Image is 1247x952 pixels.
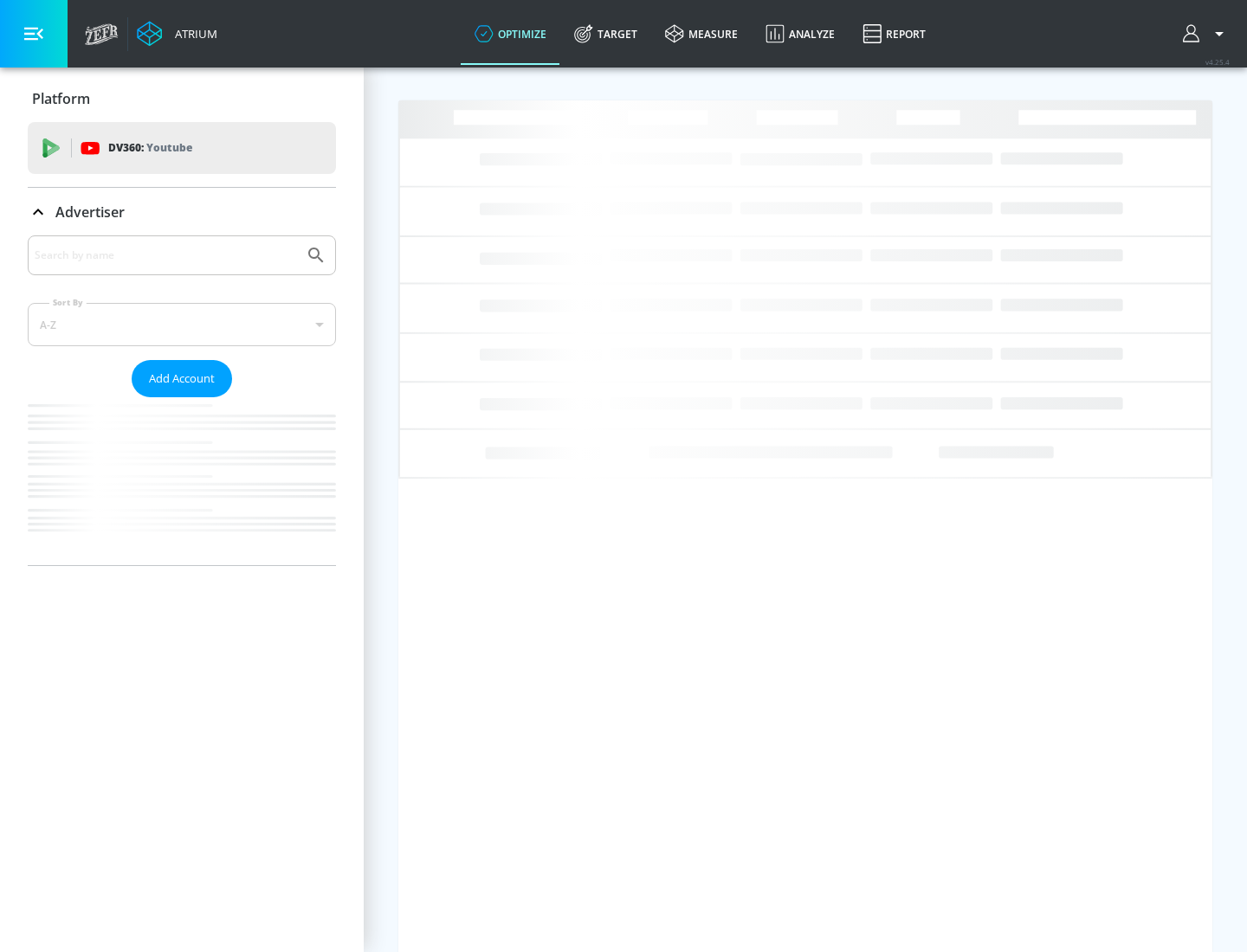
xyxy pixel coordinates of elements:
span: v 4.25.4 [1205,57,1230,67]
div: Advertiser [28,188,336,236]
p: Platform [32,89,90,108]
a: Report [849,3,940,65]
div: Platform [28,74,336,123]
a: Analyze [752,3,849,65]
p: Advertiser [55,203,125,222]
p: Youtube [146,138,192,157]
span: Add Account [149,369,215,389]
nav: list of Advertiser [28,397,336,565]
a: optimize [461,3,560,65]
div: A-Z [28,303,336,346]
p: DV360: [108,138,192,158]
a: Atrium [137,21,217,47]
div: Advertiser [28,235,336,565]
input: Search by name [35,244,297,267]
label: Sort By [49,297,87,308]
a: measure [651,3,752,65]
div: Atrium [168,26,217,42]
div: DV360: Youtube [28,122,336,174]
button: Add Account [132,360,232,397]
a: Target [560,3,651,65]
